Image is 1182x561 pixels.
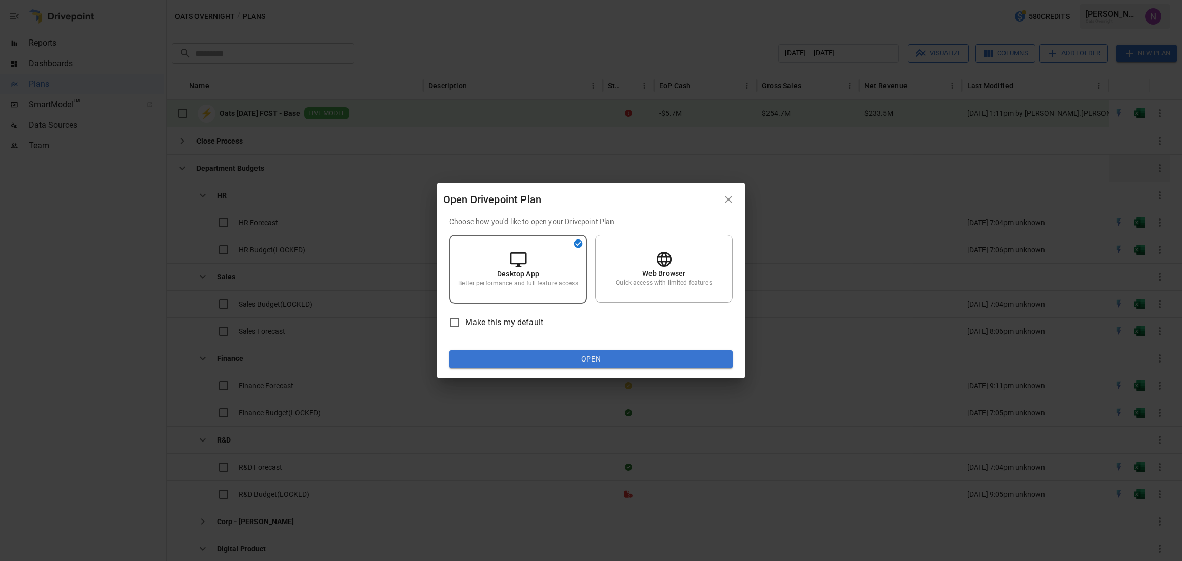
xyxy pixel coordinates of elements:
p: Choose how you'd like to open your Drivepoint Plan [449,216,733,227]
span: Make this my default [465,316,543,329]
p: Desktop App [497,269,539,279]
p: Better performance and full feature access [458,279,578,288]
button: Open [449,350,733,369]
p: Web Browser [642,268,686,278]
p: Quick access with limited features [616,278,712,287]
div: Open Drivepoint Plan [443,191,718,208]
